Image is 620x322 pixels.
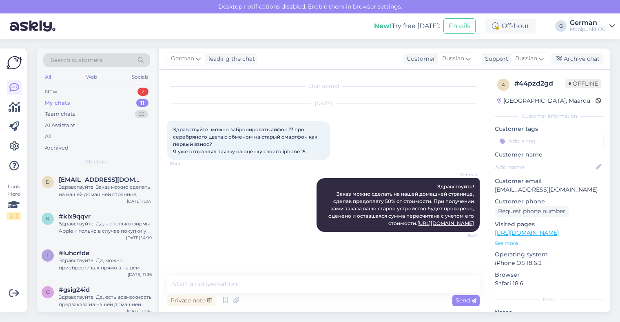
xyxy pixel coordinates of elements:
span: g [46,289,50,295]
div: Здравствуйте! Да, есть возможность предзаказа на нашей домашней странице. Время ожидания от одног... [59,293,152,308]
img: Askly Logo [7,55,22,71]
div: My chats [45,99,70,107]
div: Socials [130,72,150,82]
p: Browser [495,271,604,279]
div: Customer [403,55,435,63]
p: [EMAIL_ADDRESS][DOMAIN_NAME] [495,185,604,194]
div: 33 [135,110,148,118]
div: Chat started [167,83,480,90]
div: German [570,20,606,26]
span: Send [456,297,476,304]
div: [DATE] 10:41 [127,308,152,314]
span: l [46,252,49,258]
div: Здравствуйте! Да, но только фирмы Apple и только в случае покупки у нас чего-либо другого. [59,220,152,235]
div: Off-hour [485,19,536,33]
button: Emails [443,18,476,34]
div: Support [482,55,508,63]
div: Request phone number [495,206,569,217]
p: Safari 18.6 [495,279,604,288]
p: Customer phone [495,197,604,206]
span: 16:44 [170,161,200,167]
div: 2 [137,88,148,96]
div: Team chats [45,110,75,118]
span: German [447,172,477,178]
p: iPhone OS 18.6.2 [495,259,604,267]
div: Здравствуйте! Заказ можно сделать на нашей домашней странице, сделав предоплату 50% от стоимости.... [59,183,152,198]
div: G [555,20,567,32]
div: Customer information [495,112,604,120]
p: Customer tags [495,125,604,133]
div: Try free [DATE]: [374,21,440,31]
span: danielkile233@gmail.com [59,176,144,183]
span: My chats [86,158,108,165]
div: Extra [495,296,604,303]
a: [URL][DOMAIN_NAME] [495,229,559,236]
span: Offline [565,79,601,88]
div: Look Here [7,183,21,220]
div: [DATE] 16:57 [127,198,152,204]
span: k [46,216,50,222]
div: leading the chat [205,55,255,63]
span: #gsig24id [59,286,90,293]
div: Archived [45,144,69,152]
div: Private note [167,295,215,306]
div: Web [84,72,99,82]
div: AI Assistant [45,121,75,130]
span: Здравствуйте, можно забронировать айфон 17 про серебряного цвета с обменом на старый смартфон как... [173,126,319,154]
span: d [46,179,50,185]
b: New! [374,22,392,30]
div: [GEOGRAPHIC_DATA], Maardu [497,97,590,105]
div: [DATE] 11:36 [128,271,152,278]
div: All [43,72,53,82]
p: Visited pages [495,220,604,229]
p: Notes [495,308,604,317]
div: 11 [136,99,148,107]
p: Customer email [495,177,604,185]
span: Russian [515,54,537,63]
span: #klx9qqvr [59,213,91,220]
div: Здравствуйте! Да, можно приобрести как прямо в нашем представительстве, так и приобрести на нашей... [59,257,152,271]
span: #luhcrfde [59,249,89,257]
div: [DATE] [167,100,480,107]
a: GermanMobipunkt OÜ [570,20,615,33]
p: Operating system [495,250,604,259]
span: 16:57 [447,232,477,238]
div: Archive chat [551,53,603,64]
input: Add a tag [495,135,604,147]
span: 4 [502,82,505,88]
input: Add name [495,163,594,172]
span: Russian [442,54,464,63]
a: [URL][DOMAIN_NAME] [417,220,474,226]
div: All [45,132,52,141]
div: Mobipunkt OÜ [570,26,606,33]
p: Customer name [495,150,604,159]
div: 2 / 3 [7,212,21,220]
div: New [45,88,57,96]
span: Search customers [51,56,102,64]
p: See more ... [495,240,604,247]
div: # 44pzd2gd [514,79,565,88]
div: [DATE] 14:09 [126,235,152,241]
span: German [171,54,194,63]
